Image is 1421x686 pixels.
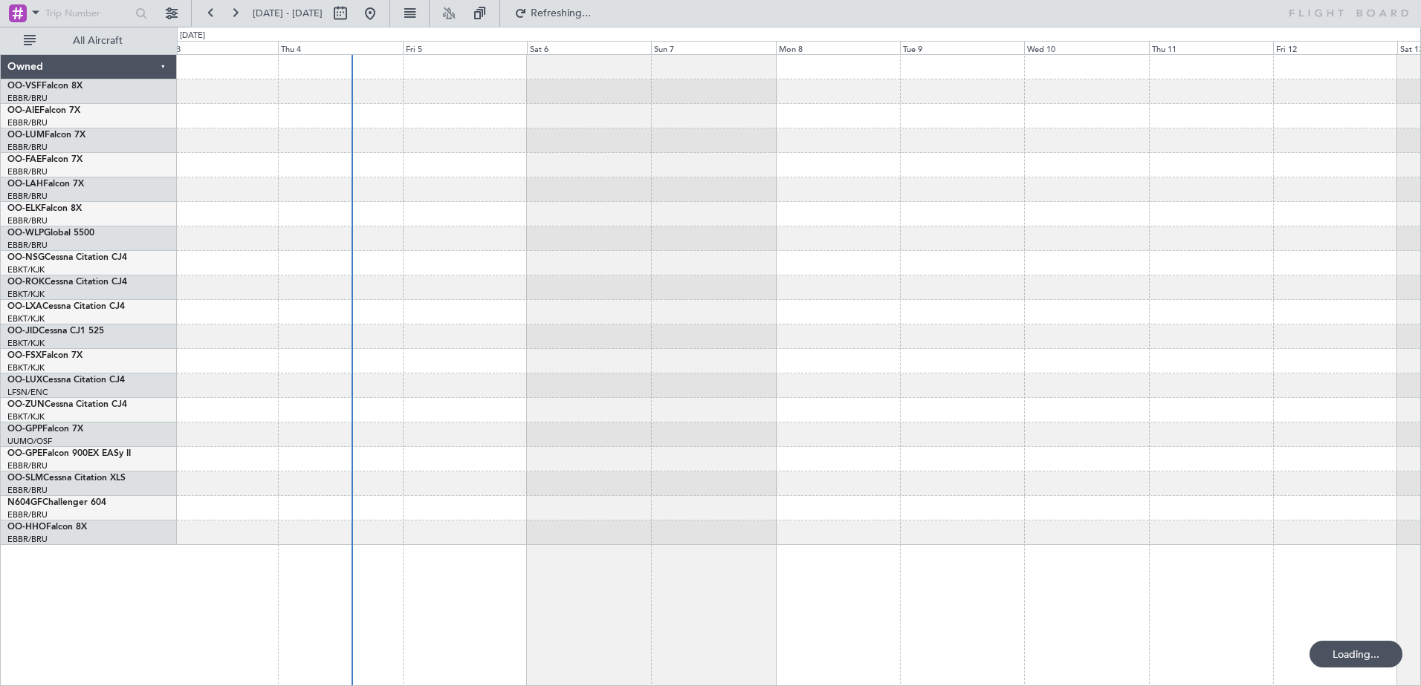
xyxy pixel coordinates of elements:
div: Loading... [1310,641,1402,667]
a: OO-AIEFalcon 7X [7,106,80,115]
a: OO-NSGCessna Citation CJ4 [7,253,127,262]
a: OO-HHOFalcon 8X [7,523,87,532]
span: OO-LXA [7,302,42,311]
span: OO-LUM [7,131,45,140]
a: EBBR/BRU [7,166,48,177]
span: OO-AIE [7,106,39,115]
span: OO-LUX [7,376,42,385]
a: OO-LUXCessna Citation CJ4 [7,376,125,385]
a: OO-GPPFalcon 7X [7,425,83,434]
input: Trip Number [45,2,131,24]
span: [DATE] - [DATE] [253,7,323,20]
a: EBBR/BRU [7,215,48,226]
a: EBBR/BRU [7,240,48,251]
span: OO-LAH [7,180,43,189]
a: EBKT/KJK [7,411,45,422]
div: Mon 8 [776,41,900,54]
a: OO-LAHFalcon 7X [7,180,84,189]
a: UUMO/OSF [7,436,52,447]
a: OO-FSXFalcon 7X [7,351,82,360]
a: OO-ROKCessna Citation CJ4 [7,278,127,287]
a: EBBR/BRU [7,93,48,104]
span: OO-FAE [7,155,42,164]
span: OO-SLM [7,474,43,483]
div: [DATE] [180,30,205,42]
a: OO-FAEFalcon 7X [7,155,82,164]
a: OO-SLMCessna Citation XLS [7,474,126,483]
div: Sat 6 [527,41,651,54]
span: All Aircraft [39,36,157,46]
button: Refreshing... [508,1,597,25]
div: Fri 5 [403,41,527,54]
a: EBKT/KJK [7,289,45,300]
a: EBBR/BRU [7,460,48,471]
div: Thu 11 [1149,41,1273,54]
a: LFSN/ENC [7,387,48,398]
a: EBBR/BRU [7,485,48,496]
span: OO-GPE [7,449,42,458]
a: EBBR/BRU [7,117,48,128]
a: N604GFChallenger 604 [7,498,106,507]
a: EBBR/BRU [7,142,48,153]
div: Fri 12 [1273,41,1397,54]
a: OO-LXACessna Citation CJ4 [7,302,125,311]
a: OO-LUMFalcon 7X [7,131,85,140]
a: OO-JIDCessna CJ1 525 [7,327,104,336]
a: EBKT/KJK [7,313,45,324]
span: OO-NSG [7,253,45,262]
a: OO-VSFFalcon 8X [7,82,82,91]
span: N604GF [7,498,42,507]
span: Refreshing... [530,8,592,19]
span: OO-JID [7,327,39,336]
div: Sun 7 [651,41,775,54]
a: EBKT/KJK [7,362,45,373]
a: EBBR/BRU [7,509,48,520]
span: OO-ELK [7,204,41,213]
a: OO-GPEFalcon 900EX EASy II [7,449,131,458]
span: OO-FSX [7,351,42,360]
span: OO-HHO [7,523,46,532]
a: EBKT/KJK [7,338,45,349]
div: Wed 3 [154,41,278,54]
span: OO-WLP [7,229,44,238]
span: OO-ZUN [7,400,45,409]
button: All Aircraft [16,29,161,53]
span: OO-GPP [7,425,42,434]
a: OO-ZUNCessna Citation CJ4 [7,400,127,409]
a: EBKT/KJK [7,264,45,275]
div: Wed 10 [1024,41,1148,54]
a: EBBR/BRU [7,534,48,545]
a: OO-WLPGlobal 5500 [7,229,94,238]
a: OO-ELKFalcon 8X [7,204,82,213]
span: OO-ROK [7,278,45,287]
div: Thu 4 [278,41,402,54]
div: Tue 9 [900,41,1024,54]
a: EBBR/BRU [7,191,48,202]
span: OO-VSF [7,82,42,91]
